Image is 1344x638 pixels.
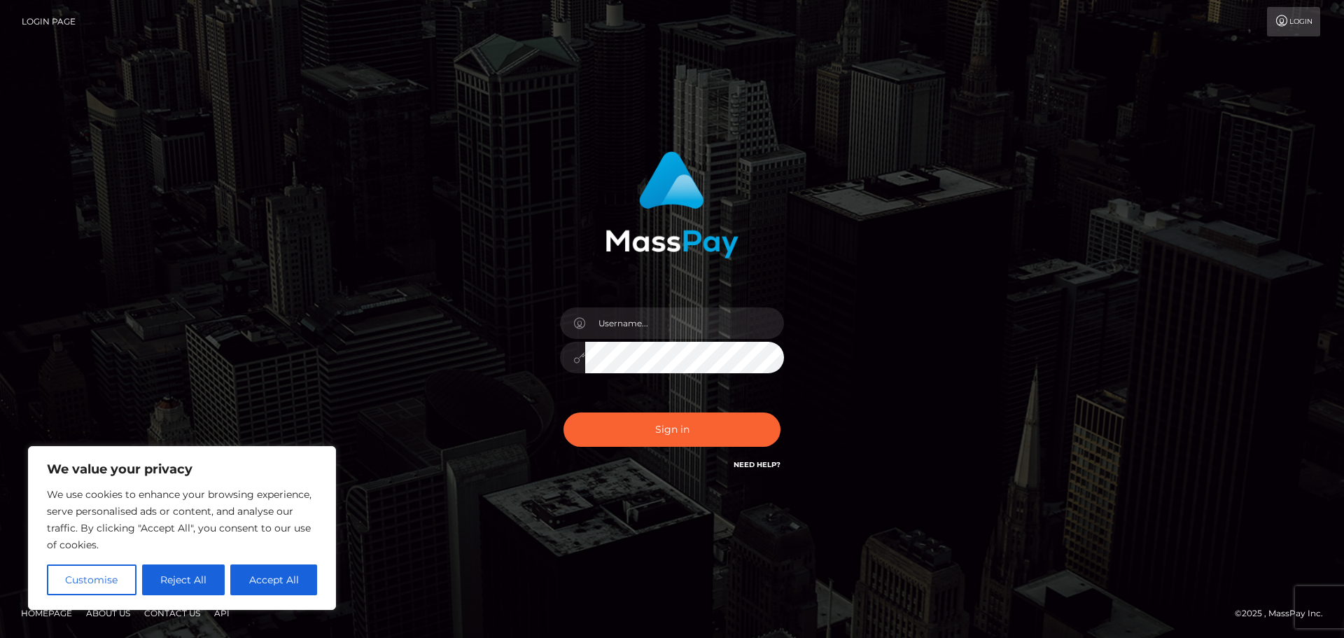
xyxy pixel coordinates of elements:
[139,602,206,624] a: Contact Us
[209,602,235,624] a: API
[585,307,784,339] input: Username...
[80,602,136,624] a: About Us
[22,7,76,36] a: Login Page
[47,564,136,595] button: Customise
[142,564,225,595] button: Reject All
[1235,606,1333,621] div: © 2025 , MassPay Inc.
[28,446,336,610] div: We value your privacy
[734,460,780,469] a: Need Help?
[47,461,317,478] p: We value your privacy
[15,602,78,624] a: Homepage
[230,564,317,595] button: Accept All
[605,151,738,258] img: MassPay Login
[47,486,317,553] p: We use cookies to enhance your browsing experience, serve personalised ads or content, and analys...
[1267,7,1320,36] a: Login
[563,412,780,447] button: Sign in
